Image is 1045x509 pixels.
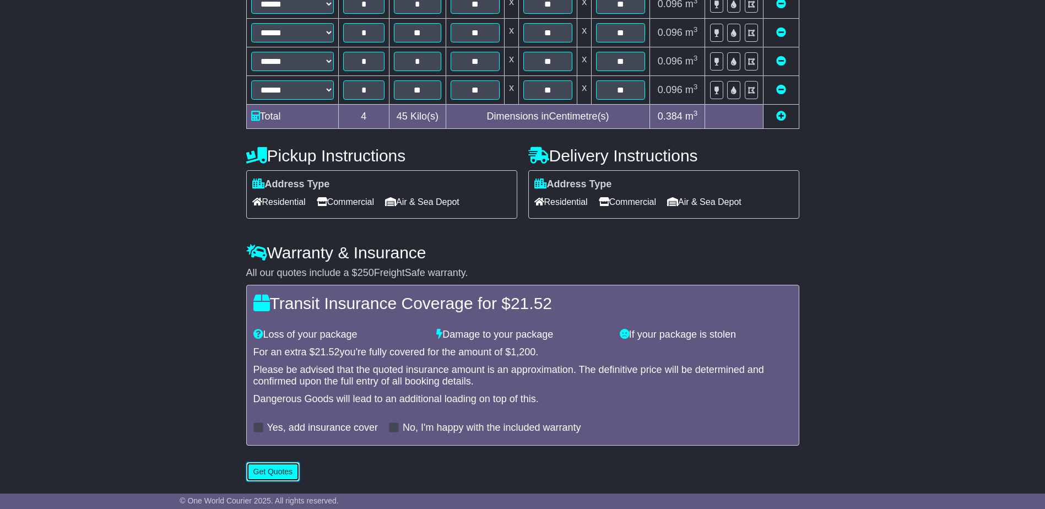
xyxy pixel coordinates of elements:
[685,27,698,38] span: m
[252,178,330,191] label: Address Type
[685,111,698,122] span: m
[246,147,517,165] h4: Pickup Instructions
[694,83,698,91] sup: 3
[338,105,389,129] td: 4
[253,294,792,312] h4: Transit Insurance Coverage for $
[685,56,698,67] span: m
[658,84,683,95] span: 0.096
[358,267,374,278] span: 250
[317,193,374,210] span: Commercial
[528,147,799,165] h4: Delivery Instructions
[776,84,786,95] a: Remove this item
[446,105,650,129] td: Dimensions in Centimetre(s)
[534,193,588,210] span: Residential
[504,76,518,105] td: x
[614,329,798,341] div: If your package is stolen
[658,56,683,67] span: 0.096
[776,56,786,67] a: Remove this item
[776,27,786,38] a: Remove this item
[511,294,552,312] span: 21.52
[694,109,698,117] sup: 3
[252,193,306,210] span: Residential
[315,346,340,358] span: 21.52
[246,267,799,279] div: All our quotes include a $ FreightSafe warranty.
[248,329,431,341] div: Loss of your package
[385,193,459,210] span: Air & Sea Depot
[667,193,741,210] span: Air & Sea Depot
[577,47,592,76] td: x
[504,19,518,47] td: x
[694,25,698,34] sup: 3
[577,76,592,105] td: x
[180,496,339,505] span: © One World Courier 2025. All rights reserved.
[389,105,446,129] td: Kilo(s)
[397,111,408,122] span: 45
[246,462,300,481] button: Get Quotes
[253,393,792,405] div: Dangerous Goods will lead to an additional loading on top of this.
[403,422,581,434] label: No, I'm happy with the included warranty
[253,346,792,359] div: For an extra $ you're fully covered for the amount of $ .
[694,54,698,62] sup: 3
[511,346,535,358] span: 1,200
[253,364,792,388] div: Please be advised that the quoted insurance amount is an approximation. The definitive price will...
[431,329,614,341] div: Damage to your package
[504,47,518,76] td: x
[658,27,683,38] span: 0.096
[267,422,378,434] label: Yes, add insurance cover
[246,243,799,262] h4: Warranty & Insurance
[246,105,338,129] td: Total
[776,111,786,122] a: Add new item
[658,111,683,122] span: 0.384
[534,178,612,191] label: Address Type
[577,19,592,47] td: x
[599,193,656,210] span: Commercial
[685,84,698,95] span: m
